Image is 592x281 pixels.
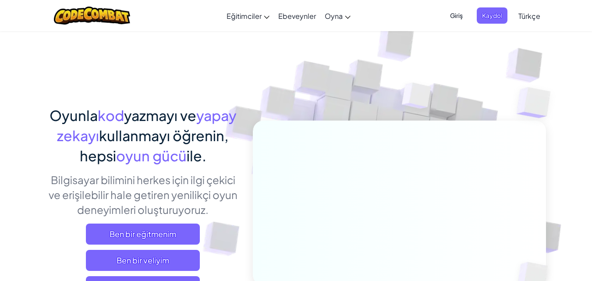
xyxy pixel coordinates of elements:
[514,4,545,28] a: Türkçe
[46,172,240,217] p: Bilgisayar bilimini herkes için ilgi çekici ve erişilebilir hale getiren yenilikçi oyun deneyimle...
[54,7,131,25] img: CodeCombat logo
[385,65,448,131] img: Overlap cubes
[116,147,187,164] span: oyun gücü
[80,127,229,164] span: kullanmayı öğrenin, hepsi
[222,4,274,28] a: Eğitimciler
[445,7,468,24] button: Giriş
[227,11,262,21] span: Eğitimciler
[50,107,98,124] span: Oyunla
[187,147,206,164] span: ile.
[499,66,575,140] img: Overlap cubes
[320,4,355,28] a: Oyna
[124,107,196,124] span: yazmayı ve
[86,224,200,245] a: Ben bir eğitmenim
[325,11,343,21] span: Oyna
[274,4,320,28] a: Ebeveynler
[477,7,507,24] button: Kaydol
[86,250,200,271] a: Ben bir veliyim
[518,11,540,21] span: Türkçe
[98,107,124,124] span: kod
